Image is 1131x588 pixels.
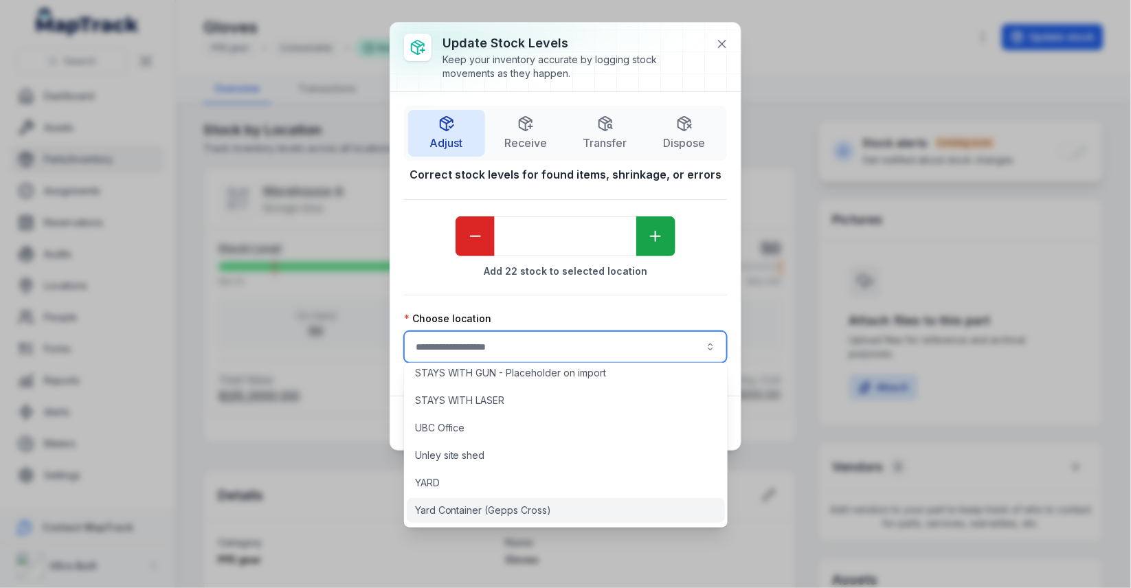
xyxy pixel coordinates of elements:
[415,476,440,490] span: YARD
[415,421,465,435] span: UBC Office
[647,110,724,157] button: Dispose
[430,135,463,151] span: Adjust
[495,216,636,256] input: undefined-form-item-label
[415,366,607,380] span: STAYS WITH GUN - Placeholder on import
[443,53,705,80] div: Keep your inventory accurate by logging stock movements as they happen.
[567,110,644,157] button: Transfer
[415,449,485,462] span: Unley site shed
[415,504,552,517] span: Yard Container (Gepps Cross)
[404,166,727,183] strong: Correct stock levels for found items, shrinkage, or errors
[488,110,565,157] button: Receive
[504,135,547,151] span: Receive
[408,110,485,157] button: Adjust
[404,312,491,326] label: Choose location
[664,135,706,151] span: Dispose
[404,264,727,278] strong: Add 22 stock to selected location
[443,34,705,53] h3: Update stock levels
[415,394,505,407] span: STAYS WITH LASER
[583,135,627,151] span: Transfer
